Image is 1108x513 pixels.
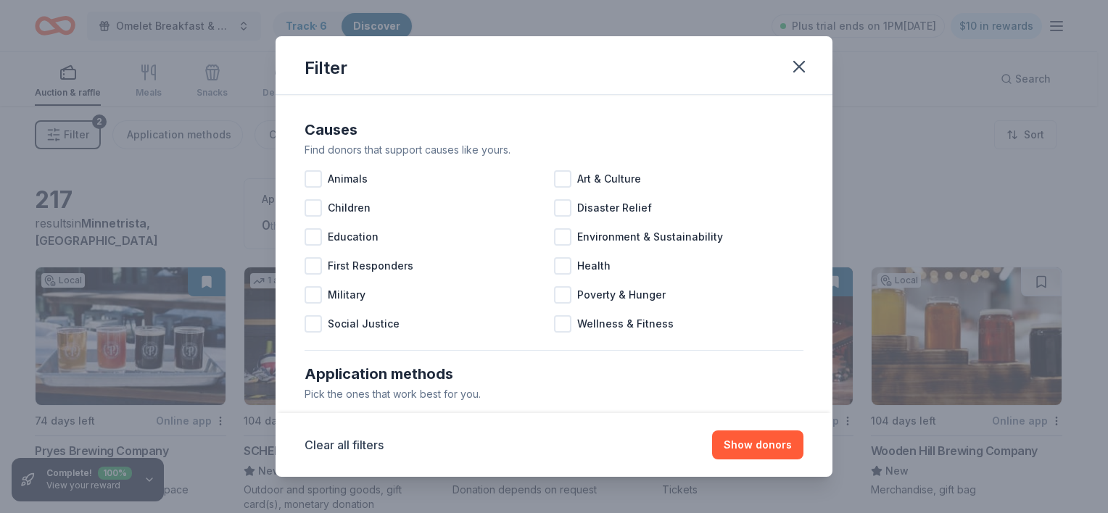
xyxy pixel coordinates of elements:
span: Military [328,286,365,304]
span: Environment & Sustainability [577,228,723,246]
span: First Responders [328,257,413,275]
span: Education [328,228,379,246]
span: Poverty & Hunger [577,286,666,304]
span: Social Justice [328,315,400,333]
span: Health [577,257,611,275]
button: Show donors [712,430,803,459]
span: Animals [328,170,368,188]
button: Clear all filters [305,436,384,454]
div: Application methods [305,362,803,385]
span: Children [328,199,371,217]
span: Art & Culture [577,170,641,188]
span: Disaster Relief [577,199,652,217]
span: Wellness & Fitness [577,315,674,333]
div: Pick the ones that work best for you. [305,385,803,403]
div: Filter [305,57,347,80]
div: Find donors that support causes like yours. [305,141,803,159]
div: Causes [305,118,803,141]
